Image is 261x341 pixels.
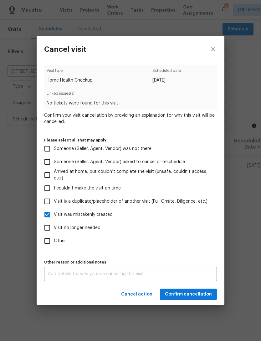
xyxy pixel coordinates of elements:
[44,112,217,125] span: Confirm your visit cancellation by providing an explanation for why this visit will be cancelled.
[165,290,212,298] span: Confirm cancellation
[47,77,93,83] span: Home Health Checkup
[54,185,121,192] span: I couldn’t make the visit on time
[54,168,212,182] span: Arrived at home, but couldn’t complete the visit (unsafe, couldn’t access, etc.)
[54,198,207,205] span: Visit is a duplicate/placeholder of another visit (Full Onsite, Diligence, etc.)
[47,100,214,106] span: No tickets were found for this visit
[54,211,113,218] span: Visit was mistakenly created
[47,90,214,100] span: Linked issues(s)
[44,138,217,142] label: Please select all that may apply
[44,45,86,54] h3: Cancel visit
[152,77,181,83] span: [DATE]
[44,260,217,264] label: Other reason or additional notes
[54,159,185,165] span: Someone (Seller, Agent, Vendor) asked to cancel or reschedule
[160,289,217,300] button: Confirm cancellation
[152,67,181,77] span: Scheduled date
[47,67,93,77] span: Visit type
[54,238,66,244] span: Other
[121,290,152,298] span: Cancel action
[54,146,151,152] span: Someone (Seller, Agent, Vendor) was not there
[119,289,155,300] button: Cancel action
[54,225,100,231] span: Visit no longer needed
[202,36,224,62] button: close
